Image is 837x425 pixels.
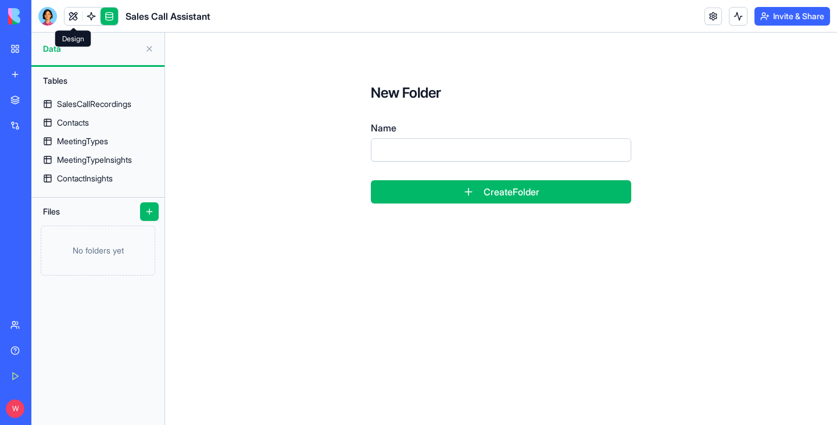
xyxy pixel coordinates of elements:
[371,121,396,135] label: Name
[31,113,164,132] a: Contacts
[37,72,159,90] div: Tables
[57,98,131,110] div: SalesCallRecordings
[57,135,108,147] div: MeetingTypes
[43,43,140,55] span: Data
[754,7,830,26] button: Invite & Share
[371,180,631,203] button: CreateFolder
[37,202,130,221] div: Files
[57,154,132,166] div: MeetingTypeInsights
[31,169,164,188] a: ContactInsights
[55,31,91,47] div: Design
[57,117,89,128] div: Contacts
[6,399,24,418] span: W
[126,9,210,23] span: Sales Call Assistant
[31,95,164,113] a: SalesCallRecordings
[31,132,164,151] a: MeetingTypes
[31,226,164,276] a: No folders yet
[41,226,155,276] div: No folders yet
[31,151,164,169] a: MeetingTypeInsights
[57,173,113,184] div: ContactInsights
[8,8,80,24] img: logo
[371,84,631,102] h3: New Folder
